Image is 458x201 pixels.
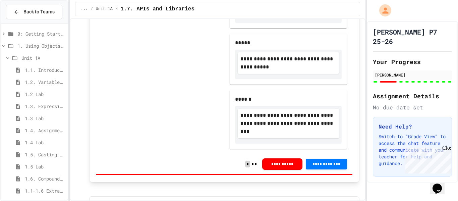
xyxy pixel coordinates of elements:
[25,175,65,182] span: 1.6. Compound Assignment Operators
[25,187,65,194] span: 1.1-1.6 Extra Coding Practice
[115,6,118,12] span: /
[375,72,450,78] div: [PERSON_NAME]
[373,27,452,46] h1: [PERSON_NAME] P7 25-26
[25,91,65,98] span: 1.2 Lab
[6,5,62,19] button: Back to Teams
[373,103,452,111] div: No due date set
[21,54,65,61] span: Unit 1A
[430,174,451,194] iframe: chat widget
[17,30,65,37] span: 0: Getting Started
[25,139,65,146] span: 1.4 Lab
[25,151,65,158] span: 1.5. Casting and Ranges of Values
[25,127,65,134] span: 1.4. Assignment and Input
[120,5,194,13] span: 1.7. APIs and Libraries
[25,79,65,86] span: 1.2. Variables and Data Types
[3,3,46,43] div: Chat with us now!Close
[25,163,65,170] span: 1.5 Lab
[91,6,93,12] span: /
[402,145,451,173] iframe: chat widget
[25,103,65,110] span: 1.3. Expressions and Output [New]
[379,133,446,167] p: Switch to "Grade View" to access the chat feature and communicate with your teacher for help and ...
[81,6,88,12] span: ...
[25,115,65,122] span: 1.3 Lab
[379,122,446,131] h3: Need Help?
[372,3,393,18] div: My Account
[23,8,55,15] span: Back to Teams
[25,66,65,73] span: 1.1. Introduction to Algorithms, Programming, and Compilers
[17,42,65,49] span: 1. Using Objects and Methods
[373,57,452,66] h2: Your Progress
[96,6,113,12] span: Unit 1A
[373,91,452,101] h2: Assignment Details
